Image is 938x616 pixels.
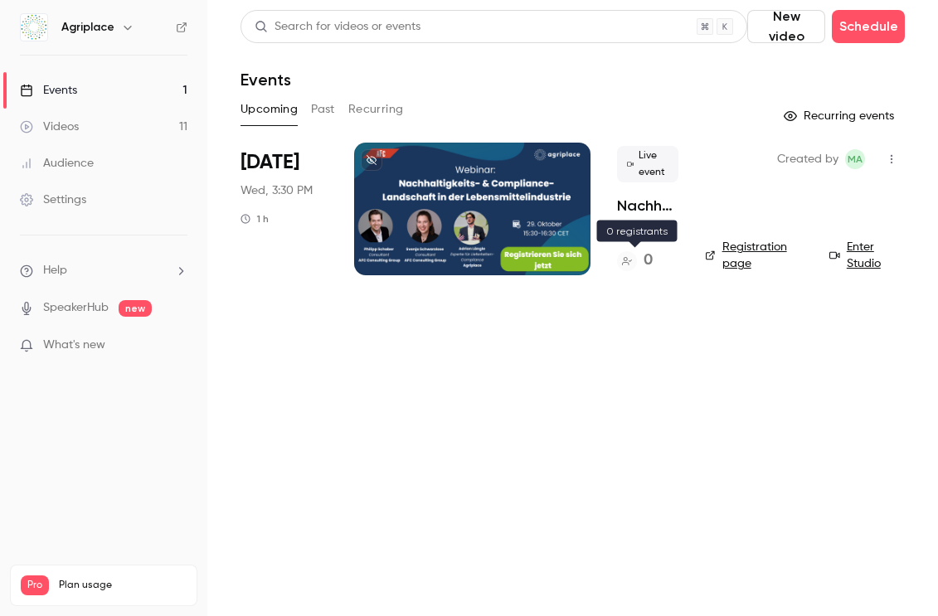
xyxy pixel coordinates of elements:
[829,239,905,272] a: Enter Studio
[20,155,94,172] div: Audience
[832,10,905,43] button: Schedule
[20,192,86,208] div: Settings
[617,250,653,272] a: 0
[705,239,809,272] a: Registration page
[43,337,105,354] span: What's new
[59,579,187,592] span: Plan usage
[311,96,335,123] button: Past
[241,143,328,275] div: Oct 29 Wed, 3:30 PM (Europe/Amsterdam)
[168,338,187,353] iframe: Noticeable Trigger
[43,299,109,317] a: SpeakerHub
[119,300,152,317] span: new
[20,119,79,135] div: Videos
[776,103,905,129] button: Recurring events
[241,212,269,226] div: 1 h
[21,14,47,41] img: Agriplace
[747,10,825,43] button: New video
[61,19,114,36] h6: Agriplace
[617,196,678,216] a: Nachhaltigkeits- & Compliance-Landschaft
[21,575,49,595] span: Pro
[255,18,420,36] div: Search for videos or events
[777,149,838,169] span: Created by
[241,96,298,123] button: Upcoming
[348,96,404,123] button: Recurring
[43,262,67,279] span: Help
[241,182,313,199] span: Wed, 3:30 PM
[20,82,77,99] div: Events
[845,149,865,169] span: Marketing Agriplace
[848,149,863,169] span: MA
[241,149,299,176] span: [DATE]
[644,250,653,272] h4: 0
[617,146,678,182] span: Live event
[241,70,291,90] h1: Events
[20,262,187,279] li: help-dropdown-opener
